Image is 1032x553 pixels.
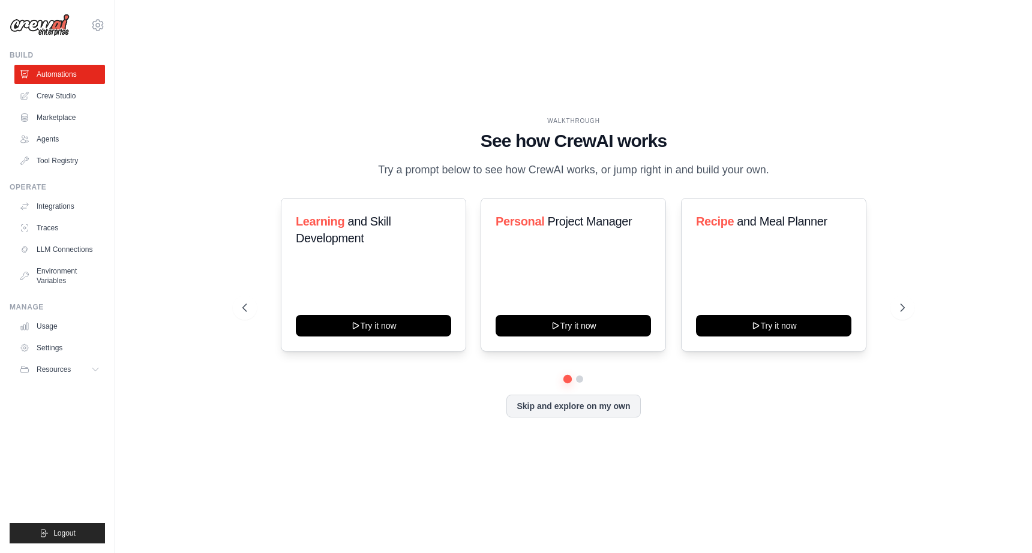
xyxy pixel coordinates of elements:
div: Manage [10,302,105,312]
a: Crew Studio [14,86,105,106]
a: Agents [14,130,105,149]
span: Personal [496,215,544,228]
p: Try a prompt below to see how CrewAI works, or jump right in and build your own. [372,161,775,179]
a: Automations [14,65,105,84]
a: Settings [14,338,105,357]
a: Environment Variables [14,262,105,290]
button: Try it now [696,315,851,336]
div: Operate [10,182,105,192]
span: and Meal Planner [737,215,827,228]
span: Resources [37,365,71,374]
div: WALKTHROUGH [242,116,905,125]
a: Usage [14,317,105,336]
button: Logout [10,523,105,543]
h1: See how CrewAI works [242,130,905,152]
a: Traces [14,218,105,238]
span: Logout [53,528,76,538]
div: Build [10,50,105,60]
span: Project Manager [548,215,632,228]
span: Learning [296,215,344,228]
img: Logo [10,14,70,37]
button: Resources [14,360,105,379]
button: Skip and explore on my own [506,395,640,417]
a: LLM Connections [14,240,105,259]
button: Try it now [296,315,451,336]
span: Recipe [696,215,734,228]
button: Try it now [496,315,651,336]
a: Marketplace [14,108,105,127]
a: Tool Registry [14,151,105,170]
a: Integrations [14,197,105,216]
